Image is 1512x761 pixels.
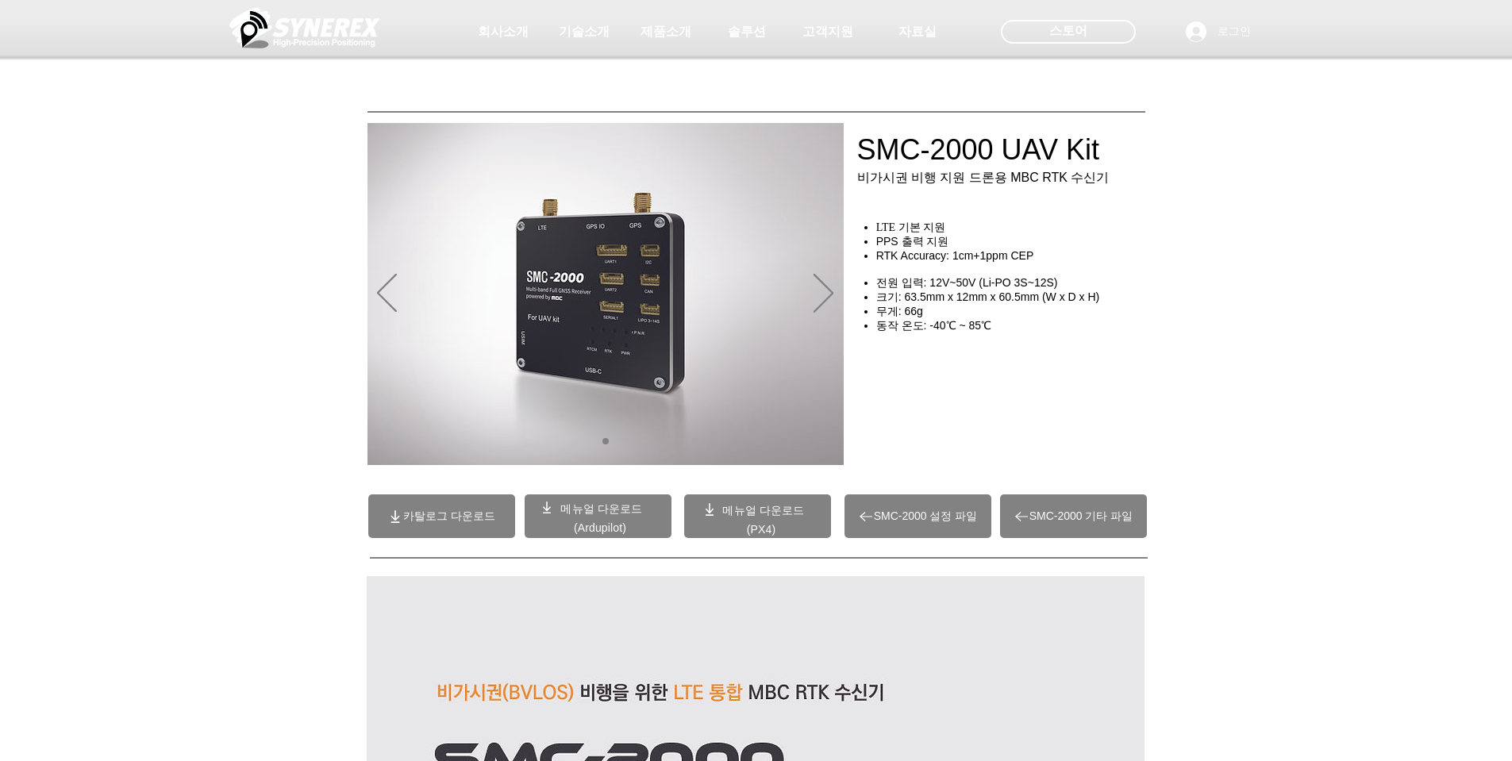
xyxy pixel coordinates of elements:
[1049,22,1087,40] span: 스토어
[464,16,543,48] a: 회사소개
[1001,20,1136,44] div: 스토어
[876,290,1100,303] span: 크기: 63.5mm x 12mm x 60.5mm (W x D x H)
[747,523,776,536] a: (PX4)
[874,509,978,524] span: SMC-2000 설정 파일
[876,249,1034,262] span: RTK Accuracy: 1cm+1ppm CEP
[802,24,853,40] span: 고객지원
[1000,494,1147,538] a: SMC-2000 기타 파일
[377,274,397,315] button: 이전
[367,123,844,465] img: SMC2000.jpg
[596,438,614,444] nav: 슬라이드
[898,24,937,40] span: 자료실
[728,24,766,40] span: 솔루션
[1175,17,1262,47] button: 로그인
[707,16,787,48] a: 솔루션
[574,521,626,534] a: (Ardupilot)
[368,494,515,538] a: 카탈로그 다운로드
[876,305,923,317] span: 무게: 66g
[478,24,529,40] span: 회사소개
[722,504,804,517] a: 메뉴얼 다운로드
[229,4,380,52] img: 씨너렉스_White_simbol_대지 1.png
[403,509,495,524] span: 카탈로그 다운로드
[844,494,991,538] a: SMC-2000 설정 파일
[1029,509,1133,524] span: SMC-2000 기타 파일
[544,16,624,48] a: 기술소개
[1212,24,1256,40] span: 로그인
[560,502,642,515] a: 메뉴얼 다운로드
[602,438,609,444] a: 01
[367,123,844,465] div: 슬라이드쇼
[559,24,610,40] span: 기술소개
[641,24,691,40] span: 제품소개
[788,16,868,48] a: 고객지원
[878,16,957,48] a: 자료실
[876,276,1058,289] span: 전원 입력: 12V~50V (Li-PO 3S~12S)
[876,319,991,332] span: 동작 온도: -40℃ ~ 85℃
[626,16,706,48] a: 제품소개
[814,274,833,315] button: 다음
